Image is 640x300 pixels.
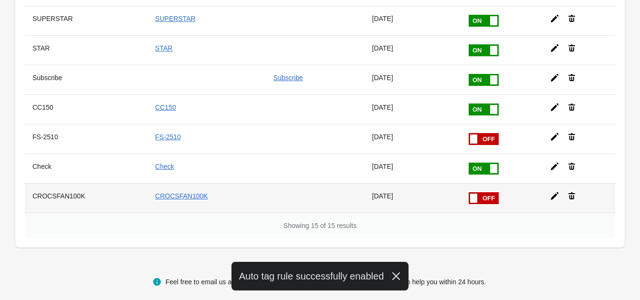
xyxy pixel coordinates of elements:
[25,154,147,183] th: Check
[166,276,486,288] div: Feel free to email us at we will get in touch to help you within 24 hours.
[25,35,147,65] th: STAR
[273,74,303,82] a: Subscribe
[365,154,460,183] td: [DATE]
[155,103,176,111] a: CC150
[25,213,615,238] div: Showing 15 of 15 results
[25,183,147,213] th: CROCSFAN100K
[25,94,147,124] th: CC150
[155,44,172,52] a: STAR
[365,65,460,94] td: [DATE]
[365,124,460,154] td: [DATE]
[365,183,460,213] td: [DATE]
[155,133,181,141] a: FS-2510
[155,163,174,170] a: Check
[231,262,409,290] div: Auto tag rule successfully enabled
[25,6,147,35] th: SUPERSTAR
[365,35,460,65] td: [DATE]
[365,94,460,124] td: [DATE]
[365,6,460,35] td: [DATE]
[155,192,208,200] a: CROCSFAN100K
[25,65,147,94] th: Subscribe
[155,15,196,22] a: SUPERSTAR
[25,124,147,154] th: FS-2510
